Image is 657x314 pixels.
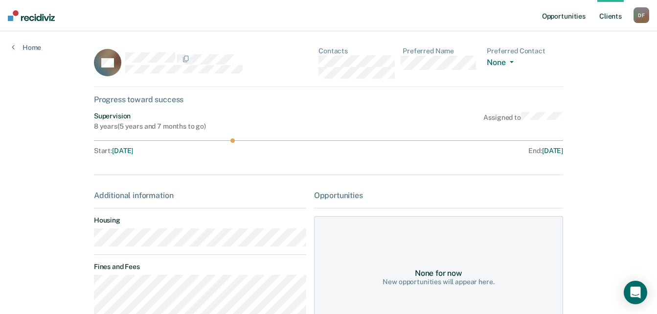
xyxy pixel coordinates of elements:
[403,47,479,55] dt: Preferred Name
[112,147,133,155] span: [DATE]
[8,10,55,21] img: Recidiviz
[314,191,563,200] div: Opportunities
[624,281,647,304] div: Open Intercom Messenger
[318,47,395,55] dt: Contacts
[94,122,206,131] div: 8 years ( 5 years and 7 months to go )
[415,269,462,278] div: None for now
[542,147,563,155] span: [DATE]
[94,95,563,104] div: Progress toward success
[94,147,329,155] div: Start :
[94,112,206,120] div: Supervision
[333,147,563,155] div: End :
[94,263,306,271] dt: Fines and Fees
[483,112,563,131] div: Assigned to
[12,43,41,52] a: Home
[487,47,563,55] dt: Preferred Contact
[634,7,649,23] button: DF
[94,191,306,200] div: Additional information
[94,216,306,224] dt: Housing
[383,278,494,286] div: New opportunities will appear here.
[487,58,517,69] button: None
[634,7,649,23] div: D F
